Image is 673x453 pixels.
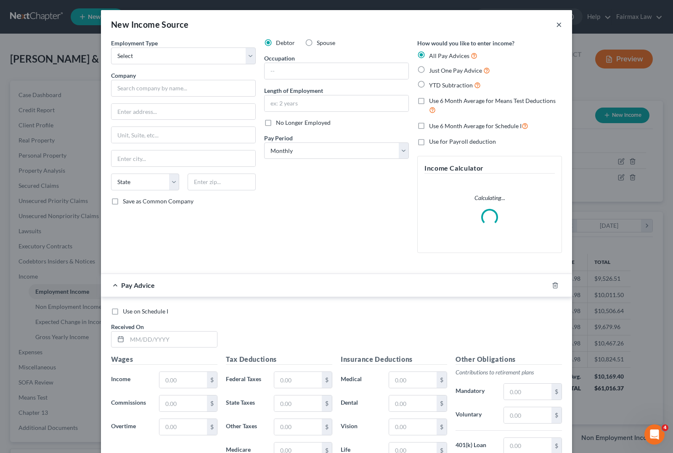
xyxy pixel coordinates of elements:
input: ex: 2 years [265,95,408,111]
span: Received On [111,323,144,330]
span: Pay Period [264,134,293,142]
input: 0.00 [504,384,551,400]
div: $ [551,384,562,400]
input: Enter zip... [188,174,256,190]
input: 0.00 [274,419,322,435]
input: -- [265,63,408,79]
label: Other Taxes [222,419,270,435]
label: Commissions [107,395,155,412]
label: Mandatory [451,383,499,400]
input: Search company by name... [111,80,256,97]
div: New Income Source [111,18,189,30]
h5: Other Obligations [456,354,562,365]
h5: Income Calculator [424,163,555,174]
label: Dental [336,395,384,412]
input: Enter city... [111,150,255,166]
span: Save as Common Company [123,198,193,205]
input: 0.00 [159,395,207,411]
label: State Taxes [222,395,270,412]
span: Use 6 Month Average for Means Test Deductions [429,97,556,104]
span: Company [111,72,136,79]
div: $ [437,419,447,435]
span: Pay Advice [121,281,155,289]
iframe: Intercom live chat [644,424,665,445]
label: Federal Taxes [222,371,270,388]
p: Calculating... [424,194,555,202]
input: 0.00 [504,407,551,423]
button: × [556,19,562,29]
input: 0.00 [389,419,437,435]
span: Employment Type [111,40,158,47]
h5: Wages [111,354,217,365]
label: Length of Employment [264,86,323,95]
div: $ [207,419,217,435]
span: Just One Pay Advice [429,67,482,74]
span: 4 [662,424,668,431]
input: 0.00 [274,395,322,411]
div: $ [322,395,332,411]
span: Debtor [276,39,295,46]
input: 0.00 [274,372,322,388]
span: Income [111,375,130,382]
p: Contributions to retirement plans [456,368,562,377]
label: Vision [336,419,384,435]
input: 0.00 [159,419,207,435]
div: $ [437,395,447,411]
span: Use for Payroll deduction [429,138,496,145]
input: Unit, Suite, etc... [111,127,255,143]
span: Spouse [317,39,335,46]
span: Use 6 Month Average for Schedule I [429,122,522,129]
div: $ [322,419,332,435]
div: $ [551,407,562,423]
input: 0.00 [389,372,437,388]
h5: Tax Deductions [226,354,332,365]
label: Voluntary [451,407,499,424]
input: 0.00 [389,395,437,411]
span: Use on Schedule I [123,308,168,315]
input: 0.00 [159,372,207,388]
label: Medical [336,371,384,388]
input: Enter address... [111,104,255,120]
div: $ [437,372,447,388]
span: YTD Subtraction [429,82,473,89]
label: How would you like to enter income? [417,39,514,47]
h5: Insurance Deductions [341,354,447,365]
div: $ [322,372,332,388]
div: $ [207,395,217,411]
input: MM/DD/YYYY [127,332,217,348]
span: No Longer Employed [276,119,331,126]
span: All Pay Advices [429,52,469,59]
label: Overtime [107,419,155,435]
label: Occupation [264,54,295,63]
div: $ [207,372,217,388]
